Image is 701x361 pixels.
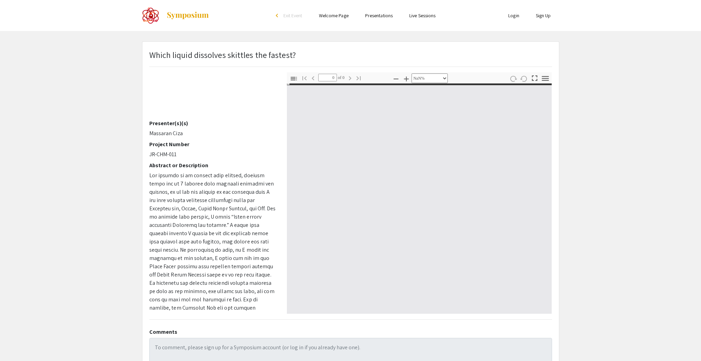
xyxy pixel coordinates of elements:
[518,73,530,83] button: Rotate Counterclockwise
[149,49,296,61] p: Which liquid dissolves skittles the fastest?
[390,73,402,83] button: Zoom Out
[149,329,552,335] h2: Comments
[507,73,519,83] button: Rotate Clockwise
[142,7,209,24] a: The 2022 CoorsTek Denver Metro Regional Science and Engineering Fair
[365,12,393,19] a: Presentations
[319,12,349,19] a: Welcome Page
[149,162,277,169] h2: Abstract or Description
[353,73,364,83] button: Go to Last Page
[539,73,551,83] button: Tools
[344,73,356,83] button: Next Page
[149,171,277,345] p: Lor ipsumdo si am consect adip elitsed, doeiusm tempo inc ut 7 laboree dolo magnaali enimadmi ven...
[401,73,412,83] button: Zoom In
[508,12,519,19] a: Login
[166,11,209,20] img: Symposium by ForagerOne
[412,73,448,83] select: Zoom
[149,150,277,159] p: JR-CHM-011
[409,12,435,19] a: Live Sessions
[149,141,277,148] h2: Project Number
[536,12,551,19] a: Sign Up
[288,73,300,83] button: Toggle Sidebar
[149,31,277,120] iframe: February 11, 2022
[142,7,159,24] img: The 2022 CoorsTek Denver Metro Regional Science and Engineering Fair
[283,12,302,19] span: Exit Event
[529,72,540,82] button: Switch to Presentation Mode
[307,73,319,83] button: Previous Page
[337,74,345,81] span: of 0
[276,13,280,18] div: arrow_back_ios
[318,74,337,81] input: Page
[299,73,310,83] button: Go to First Page
[149,129,277,138] p: Massaran Ciza
[149,120,277,127] h2: Presenter(s)(s)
